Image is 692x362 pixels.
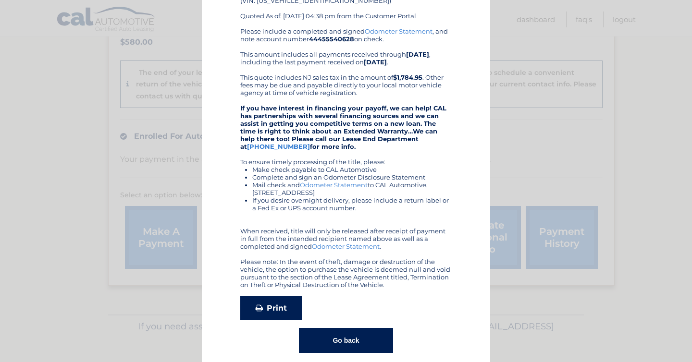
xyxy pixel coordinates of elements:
b: [DATE] [406,50,429,58]
li: Mail check and to CAL Automotive, [STREET_ADDRESS] [252,181,452,196]
a: [PHONE_NUMBER] [247,143,310,150]
b: [DATE] [364,58,387,66]
strong: If you have interest in financing your payoff, we can help! CAL has partnerships with several fin... [240,104,446,150]
li: Make check payable to CAL Automotive [252,166,452,173]
b: 44455540628 [309,35,354,43]
button: Go back [299,328,393,353]
b: $1,784.95 [393,73,422,81]
a: Odometer Statement [300,181,368,189]
a: Print [240,296,302,320]
li: Complete and sign an Odometer Disclosure Statement [252,173,452,181]
a: Odometer Statement [312,242,380,250]
a: Odometer Statement [365,27,432,35]
div: Please include a completed and signed , and note account number on check. This amount includes al... [240,27,452,289]
li: If you desire overnight delivery, please include a return label or a Fed Ex or UPS account number. [252,196,452,212]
